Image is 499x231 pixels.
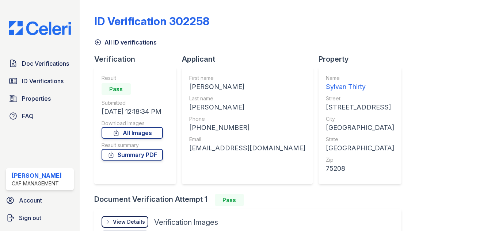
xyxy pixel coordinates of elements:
img: CE_Logo_Blue-a8612792a0a2168367f1c8372b55b34899dd931a85d93a1a3d3e32e68fde9ad4.png [3,21,77,35]
div: 75208 [326,163,394,174]
div: Phone [189,115,305,123]
div: Document Verification Attempt 1 [94,194,407,206]
div: CAF Management [12,180,62,187]
div: Street [326,95,394,102]
a: Name Sylvan Thirty [326,74,394,92]
span: Properties [22,94,51,103]
div: [STREET_ADDRESS] [326,102,394,112]
div: Pass [215,194,244,206]
div: Verification [94,54,182,64]
div: Download Images [102,120,163,127]
div: [PERSON_NAME] [12,171,62,180]
div: Pass [102,83,131,95]
a: All Images [102,127,163,139]
div: Last name [189,95,305,102]
a: Sign out [3,211,77,225]
div: Name [326,74,394,82]
span: ID Verifications [22,77,64,85]
div: First name [189,74,305,82]
span: FAQ [22,112,34,120]
div: [PHONE_NUMBER] [189,123,305,133]
div: [EMAIL_ADDRESS][DOMAIN_NAME] [189,143,305,153]
a: ID Verifications [6,74,74,88]
div: State [326,136,394,143]
div: Property [319,54,407,64]
div: [PERSON_NAME] [189,102,305,112]
div: Result summary [102,142,163,149]
span: Account [19,196,42,205]
a: Properties [6,91,74,106]
span: Sign out [19,213,41,222]
div: [GEOGRAPHIC_DATA] [326,123,394,133]
div: Verification Images [154,217,218,227]
span: Doc Verifications [22,59,69,68]
div: Applicant [182,54,319,64]
div: Result [102,74,163,82]
a: Doc Verifications [6,56,74,71]
div: [DATE] 12:18:34 PM [102,107,163,117]
a: FAQ [6,109,74,123]
div: [PERSON_NAME] [189,82,305,92]
div: City [326,115,394,123]
div: Sylvan Thirty [326,82,394,92]
div: View Details [113,218,145,226]
div: [GEOGRAPHIC_DATA] [326,143,394,153]
div: Zip [326,156,394,163]
div: Email [189,136,305,143]
div: ID Verification 302258 [94,15,209,28]
a: Account [3,193,77,208]
div: Submitted [102,99,163,107]
a: Summary PDF [102,149,163,161]
a: All ID verifications [94,38,157,47]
